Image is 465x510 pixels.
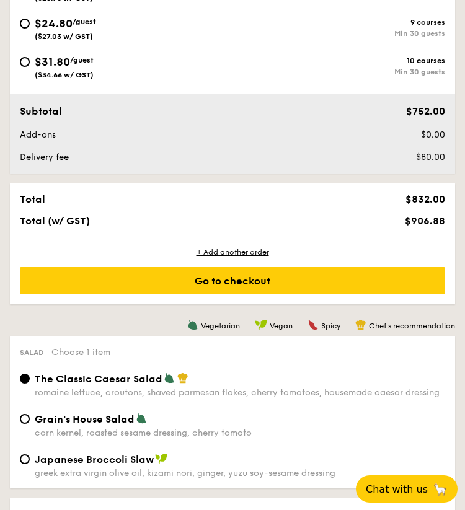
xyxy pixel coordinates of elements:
[20,105,62,117] span: Subtotal
[164,372,175,384] img: icon-vegetarian.fe4039eb.svg
[405,193,445,205] span: $832.00
[369,322,455,330] span: Chef's recommendation
[405,215,445,227] span: $906.88
[270,322,293,330] span: Vegan
[433,482,448,496] span: 🦙
[20,267,445,294] div: Go to checkout
[35,373,162,385] span: The Classic Caesar Salad
[136,413,147,424] img: icon-vegetarian.fe4039eb.svg
[232,68,445,76] div: Min 30 guests
[35,32,93,41] span: ($27.03 w/ GST)
[20,247,445,257] div: + Add another order
[201,322,240,330] span: Vegetarian
[70,56,94,64] span: /guest
[177,372,188,384] img: icon-chef-hat.a58ddaea.svg
[356,475,458,503] button: Chat with us🦙
[232,56,445,65] div: 10 courses
[155,453,167,464] img: icon-vegan.f8ff3823.svg
[20,193,45,205] span: Total
[355,319,366,330] img: icon-chef-hat.a58ddaea.svg
[20,348,44,357] span: Salad
[35,71,94,79] span: ($34.66 w/ GST)
[20,414,30,424] input: Grain's House Saladcorn kernel, roasted sesame dressing, cherry tomato
[406,105,445,117] span: $752.00
[20,215,90,227] span: Total (w/ GST)
[321,322,340,330] span: Spicy
[20,130,56,140] span: Add-ons
[73,17,96,26] span: /guest
[232,18,445,27] div: 9 courses
[20,57,30,67] input: $31.80/guest($34.66 w/ GST)10 coursesMin 30 guests
[35,428,445,438] div: corn kernel, roasted sesame dressing, cherry tomato
[20,19,30,29] input: $24.80/guest($27.03 w/ GST)9 coursesMin 30 guests
[20,454,30,464] input: Japanese Broccoli Slawgreek extra virgin olive oil, kizami nori, ginger, yuzu soy-sesame dressing
[20,152,69,162] span: Delivery fee
[35,387,445,398] div: romaine lettuce, croutons, shaved parmesan flakes, cherry tomatoes, housemade caesar dressing
[421,130,445,140] span: $0.00
[187,319,198,330] img: icon-vegetarian.fe4039eb.svg
[416,152,445,162] span: $80.00
[232,29,445,38] div: Min 30 guests
[35,17,73,30] span: $24.80
[308,319,319,330] img: icon-spicy.37a8142b.svg
[255,319,267,330] img: icon-vegan.f8ff3823.svg
[20,374,30,384] input: The Classic Caesar Saladromaine lettuce, croutons, shaved parmesan flakes, cherry tomatoes, house...
[51,347,110,358] span: Choose 1 item
[35,55,70,69] span: $31.80
[366,483,428,495] span: Chat with us
[35,454,154,465] span: Japanese Broccoli Slaw
[35,468,445,478] div: greek extra virgin olive oil, kizami nori, ginger, yuzu soy-sesame dressing
[35,413,135,425] span: Grain's House Salad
